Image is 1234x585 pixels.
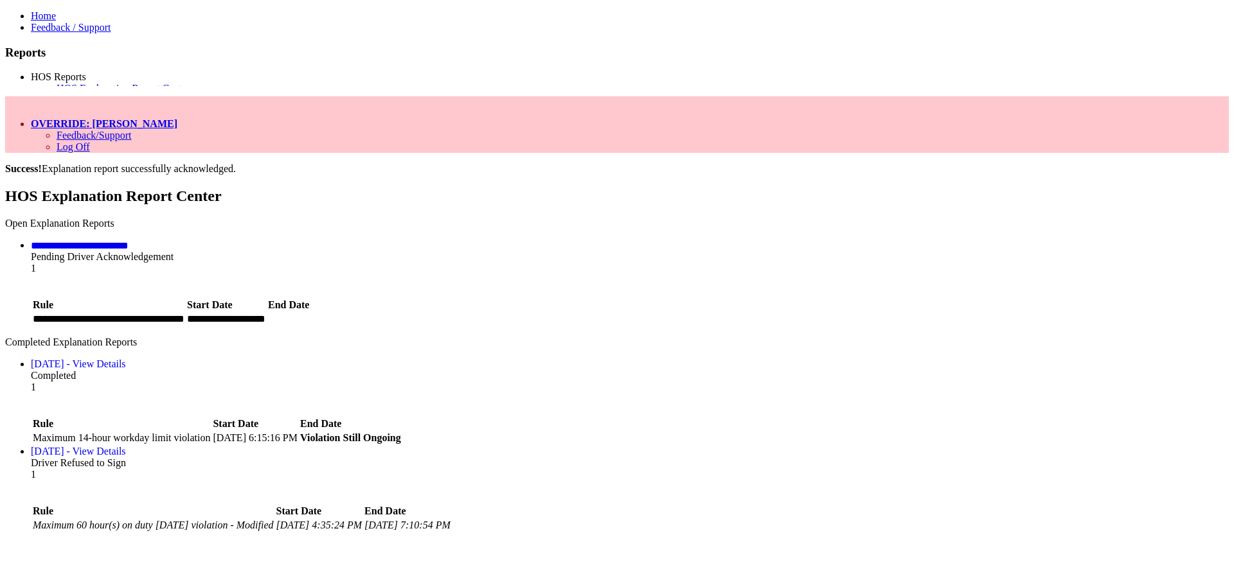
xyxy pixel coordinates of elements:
b: Success! [5,163,42,174]
a: [DATE] - View Details [31,358,126,369]
td: [DATE] 4:35:24 PM [275,519,362,532]
a: Log Off [57,141,90,152]
td: Maximum 14-hour workday limit violation [32,432,211,444]
th: End Date [267,299,310,311]
span: Driver Refused to Sign [31,457,126,468]
a: HOS Explanation Report Center [57,83,190,94]
a: Home [31,10,56,21]
th: Start Date [275,505,362,518]
div: Explanation report successfully acknowledged. [5,163,1229,175]
h2: HOS Explanation Report Center [5,188,1229,205]
th: Start Date [212,417,298,430]
th: Rule [32,505,274,518]
div: 1 [31,381,1229,393]
a: Feedback / Support [31,22,111,33]
a: OVERRIDE: [PERSON_NAME] [31,118,177,129]
td: Maximum 60 hour(s) on duty [DATE] violation - Modified [32,519,274,532]
th: Rule [32,417,211,430]
th: Rule [32,299,185,311]
div: [DATE] 7:10:54 PM [364,520,451,531]
span: Pending Driver Acknowledgement [31,251,174,262]
b: Violation Still Ongoing [300,432,401,443]
td: [DATE] 6:15:16 PM [212,432,298,444]
a: [DATE] - View Details [31,446,126,457]
a: HOS Reports [31,71,86,82]
div: Completed Explanation Reports [5,336,1229,348]
h3: Reports [5,46,1229,60]
div: 1 [31,263,1229,274]
div: 1 [31,469,1229,480]
th: End Date [300,417,402,430]
th: Start Date [186,299,266,311]
th: End Date [364,505,451,518]
span: Completed [31,370,76,381]
a: Feedback/Support [57,130,131,141]
div: Open Explanation Reports [5,218,1229,229]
